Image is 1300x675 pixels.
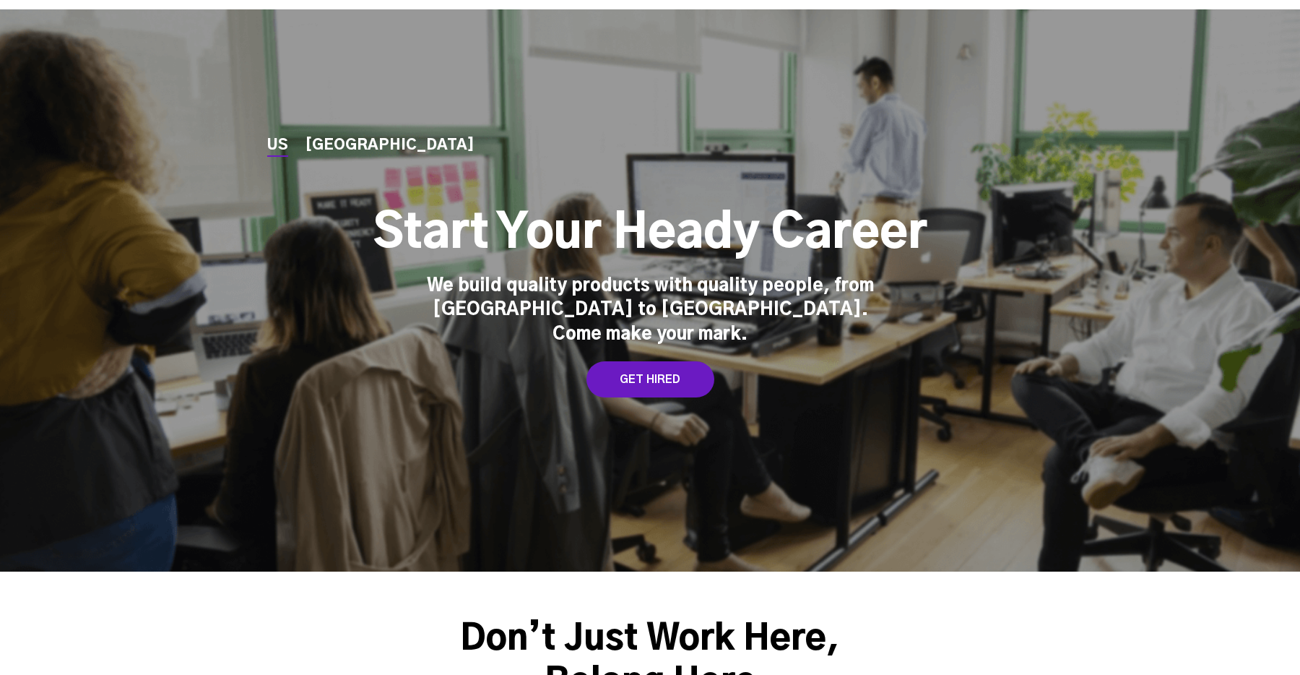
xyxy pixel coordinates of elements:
[373,205,927,263] h1: Start Your Heady Career
[305,138,474,153] a: [GEOGRAPHIC_DATA]
[267,138,288,153] a: US
[586,361,714,397] a: GET HIRED
[426,275,874,348] div: We build quality products with quality people, from [GEOGRAPHIC_DATA] to [GEOGRAPHIC_DATA]. Come ...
